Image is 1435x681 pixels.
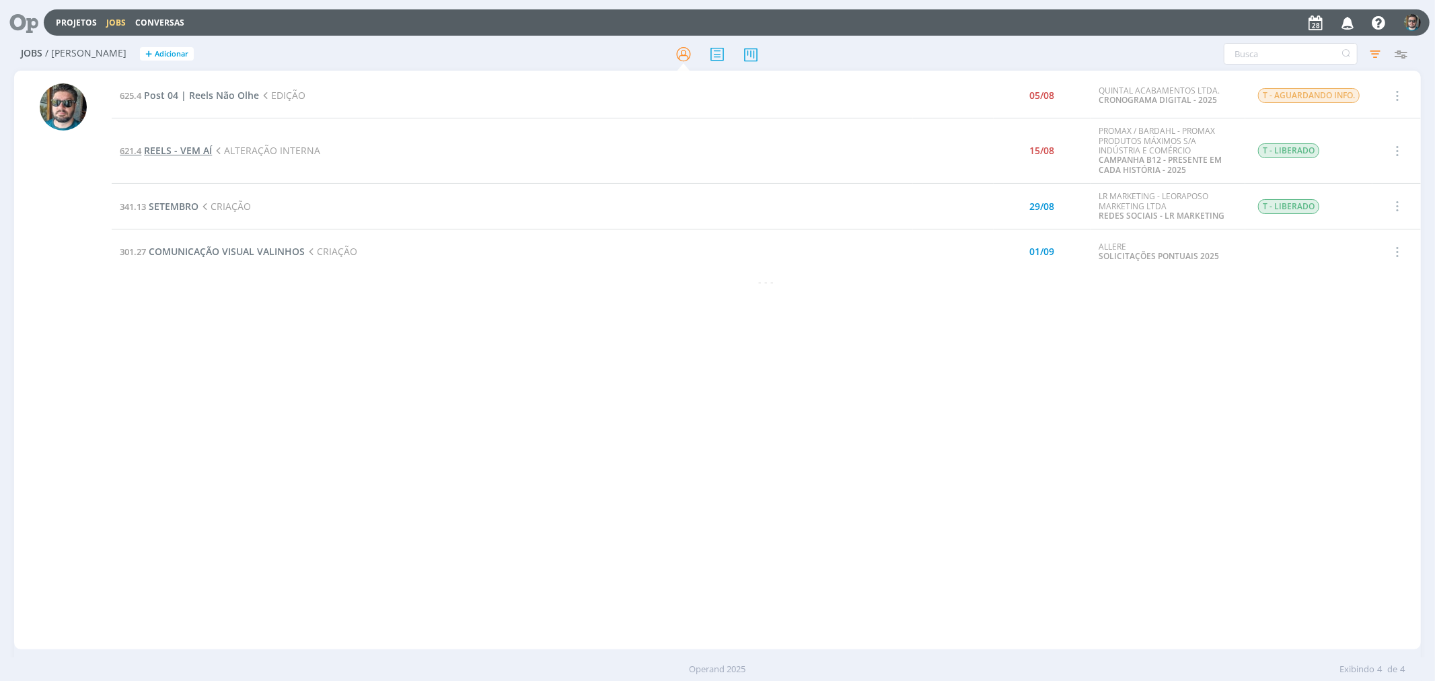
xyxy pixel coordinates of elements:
button: R [1403,11,1422,34]
a: SOLICITAÇÕES PONTUAIS 2025 [1099,250,1219,262]
span: ALTERAÇÃO INTERNA [212,144,320,157]
span: Exibindo [1339,663,1374,676]
a: CAMPANHA B12 - PRESENTE EM CADA HISTÓRIA - 2025 [1099,154,1222,175]
span: SETEMBRO [149,200,198,213]
a: 621.4REELS - VEM AÍ [120,144,212,157]
span: CRIAÇÃO [305,245,357,258]
div: - - - [112,275,1420,289]
span: T - LIBERADO [1258,199,1319,214]
span: Post 04 | Reels Não Olhe [144,89,259,102]
input: Busca [1224,43,1358,65]
button: +Adicionar [140,47,194,61]
a: Conversas [135,17,184,28]
div: 05/08 [1030,91,1055,100]
span: de [1387,663,1397,676]
span: 4 [1377,663,1382,676]
a: 301.27COMUNICAÇÃO VISUAL VALINHOS [120,245,305,258]
span: 625.4 [120,89,141,102]
button: Projetos [52,17,101,28]
img: R [1404,14,1421,31]
img: R [40,83,87,131]
div: QUINTAL ACABAMENTOS LTDA. [1099,86,1237,106]
button: Conversas [131,17,188,28]
div: 29/08 [1030,202,1055,211]
span: + [145,47,152,61]
a: REDES SOCIAIS - LR MARKETING [1099,210,1224,221]
button: Jobs [102,17,130,28]
span: / [PERSON_NAME] [45,48,126,59]
span: Adicionar [155,50,188,59]
div: LR MARKETING - LEORAPOSO MARKETING LTDA [1099,192,1237,221]
span: Jobs [21,48,42,59]
span: COMUNICAÇÃO VISUAL VALINHOS [149,245,305,258]
div: 01/09 [1030,247,1055,256]
a: 341.13SETEMBRO [120,200,198,213]
span: REELS - VEM AÍ [144,144,212,157]
a: 625.4Post 04 | Reels Não Olhe [120,89,259,102]
a: CRONOGRAMA DIGITAL - 2025 [1099,94,1217,106]
a: Jobs [106,17,126,28]
span: EDIÇÃO [259,89,305,102]
a: Projetos [56,17,97,28]
div: 15/08 [1030,146,1055,155]
span: CRIAÇÃO [198,200,251,213]
span: 341.13 [120,201,146,213]
span: 4 [1400,663,1405,676]
span: T - AGUARDANDO INFO. [1258,88,1360,103]
span: 301.27 [120,246,146,258]
div: ALLERE [1099,242,1237,262]
span: T - LIBERADO [1258,143,1319,158]
span: 621.4 [120,145,141,157]
div: PROMAX / BARDAHL - PROMAX PRODUTOS MÁXIMOS S/A INDÚSTRIA E COMÉRCIO [1099,127,1237,175]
